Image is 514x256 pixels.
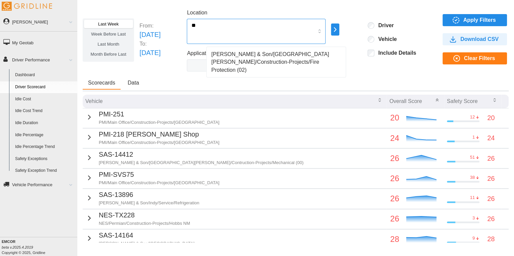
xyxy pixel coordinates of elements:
p: SAS-14164 [99,230,195,241]
p: 26 [389,172,399,185]
p: [DATE] [139,30,161,40]
i: beta v.2025.4.2019 [2,245,33,249]
b: EMCOR [2,240,15,244]
p: PMI/Main Office/Construction-Projects/[GEOGRAPHIC_DATA] [99,119,219,125]
p: PMI-251 [99,109,219,119]
span: Last Month [97,42,119,47]
span: Apply Filters [463,14,496,26]
p: [PERSON_NAME] & Son/[GEOGRAPHIC_DATA][PERSON_NAME]/Contruction-Projects/Mechanical (00) [99,160,303,166]
p: 26 [389,192,399,205]
p: 38 [470,174,475,181]
p: To: [139,40,161,48]
a: Driver Scorecard [12,81,77,93]
p: 26 [487,173,495,184]
label: Application [187,49,213,58]
p: PMI-SVS75 [99,169,219,180]
p: Overall Score [389,97,422,105]
p: 11 [470,195,475,201]
p: PMI-218 [PERSON_NAME] Shop [99,129,219,140]
p: 12 [470,114,475,120]
p: [DATE] [139,48,161,58]
button: SAS-14164[PERSON_NAME] & Son/[GEOGRAPHIC_DATA] [85,230,195,247]
p: 1 [472,134,475,140]
span: Month Before Last [91,52,126,57]
span: Download CSV [460,34,499,45]
p: 3 [472,215,475,221]
button: PMI-218 [PERSON_NAME] ShopPMI/Main Office/Construction-Projects/[GEOGRAPHIC_DATA] [85,129,219,146]
a: Safety Exception Trend [12,165,77,177]
span: Clear Filters [464,53,495,64]
p: Vehicle [85,97,103,105]
label: Vehicle [374,36,397,43]
p: 26 [389,152,399,165]
label: Include Details [374,50,416,56]
p: SAS-14412 [99,149,303,160]
p: 26 [389,212,399,225]
p: NES-TX228 [99,210,190,220]
span: [PERSON_NAME] & Son/[GEOGRAPHIC_DATA][PERSON_NAME]/Construction-Projects/Fire Protection (02) [211,50,341,74]
a: Dashboard [12,69,77,81]
p: 9 [472,235,475,241]
span: Data [128,80,139,86]
a: Idle Duration [12,117,77,129]
a: Idle Percentage Trend [12,141,77,153]
label: Driver [374,22,394,29]
div: Copyright © 2025, Gridline [2,239,77,255]
p: 51 [470,154,475,160]
span: Last Week [98,21,119,27]
button: Clear Filters [442,52,507,64]
button: Download CSV [442,33,507,45]
p: 26 [487,153,495,164]
button: PMI-SVS75PMI/Main Office/Construction-Projects/[GEOGRAPHIC_DATA] [85,169,219,186]
p: 20 [389,111,399,124]
p: From: [139,22,161,30]
button: SAS-13896[PERSON_NAME] & Son/Indy/Service/Refrigeration [85,190,199,206]
p: 26 [487,194,495,204]
p: 28 [487,234,495,244]
p: PMI/Main Office/Construction-Projects/[GEOGRAPHIC_DATA] [99,180,219,186]
label: Location [187,9,207,17]
a: Safety Exceptions [12,153,77,165]
p: PMI/Main Office/Construction-Projects/[GEOGRAPHIC_DATA] [99,140,219,146]
span: Scorecards [88,80,115,86]
a: Idle Percentage [12,129,77,141]
p: 20 [487,113,495,123]
p: Safety Score [447,97,478,105]
p: 24 [487,133,495,143]
p: [PERSON_NAME] & Son/Indy/Service/Refrigeration [99,200,199,206]
button: NES-TX228NES/Permian/Construction-Projects/Hobbs NM [85,210,190,226]
button: PMI-251PMI/Main Office/Construction-Projects/[GEOGRAPHIC_DATA] [85,109,219,125]
a: Idle Cost Trend [12,105,77,117]
p: [PERSON_NAME] & Son/[GEOGRAPHIC_DATA] [99,241,195,247]
p: SAS-13896 [99,190,199,200]
img: Gridline [2,2,52,11]
button: Apply Filters [442,14,507,26]
p: 24 [389,132,399,145]
p: 26 [487,214,495,224]
a: Idle Cost [12,93,77,105]
p: NES/Permian/Construction-Projects/Hobbs NM [99,220,190,226]
p: 28 [389,233,399,246]
button: SAS-14412[PERSON_NAME] & Son/[GEOGRAPHIC_DATA][PERSON_NAME]/Contruction-Projects/Mechanical (00) [85,149,303,166]
span: Week Before Last [91,32,126,37]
